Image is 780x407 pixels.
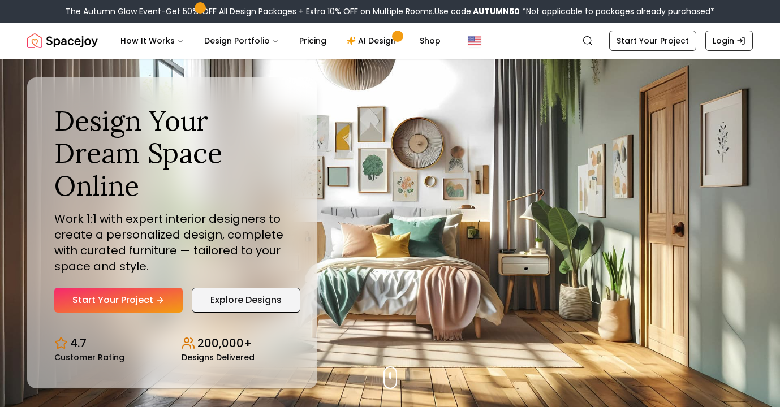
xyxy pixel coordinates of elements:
nav: Global [27,23,753,59]
button: Design Portfolio [195,29,288,52]
img: United States [468,34,481,47]
a: Shop [411,29,450,52]
a: Spacejoy [27,29,98,52]
img: Spacejoy Logo [27,29,98,52]
a: Start Your Project [609,31,696,51]
a: Start Your Project [54,288,183,313]
a: Explore Designs [192,288,300,313]
p: Work 1:1 with expert interior designers to create a personalized design, complete with curated fu... [54,211,290,274]
small: Customer Rating [54,353,124,361]
div: The Autumn Glow Event-Get 50% OFF All Design Packages + Extra 10% OFF on Multiple Rooms. [66,6,714,17]
small: Designs Delivered [182,353,255,361]
a: Login [705,31,753,51]
h1: Design Your Dream Space Online [54,105,290,202]
p: 4.7 [70,335,87,351]
span: Use code: [434,6,520,17]
p: 200,000+ [197,335,252,351]
nav: Main [111,29,450,52]
span: *Not applicable to packages already purchased* [520,6,714,17]
div: Design stats [54,326,290,361]
b: AUTUMN50 [473,6,520,17]
a: AI Design [338,29,408,52]
button: How It Works [111,29,193,52]
a: Pricing [290,29,335,52]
